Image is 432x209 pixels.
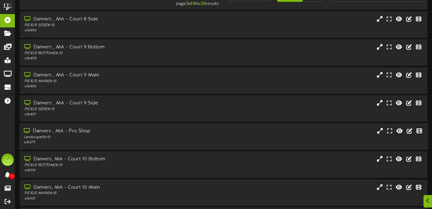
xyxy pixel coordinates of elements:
strong: 3 [186,1,188,6]
div: Danvers, MA - Court 10 Main [24,184,185,191]
strong: 34 [201,1,206,6]
div: PICKLR SIDE ( 16:9 ) [24,23,185,28]
div: # 16408 [24,56,185,61]
div: # 16407 [24,112,185,117]
div: CJ [2,154,14,166]
div: Danvers , MA - Court 9 Main [24,72,185,79]
div: PICKLR MAIN ( 16:9 ) [24,79,185,84]
span: 11 [9,173,15,179]
div: # 16379 [24,140,185,145]
div: PICKLR BOTTOM ( 16:9 ) [24,51,185,56]
div: # 16404 [24,28,185,33]
div: PICKLR MAIN ( 16:9 ) [24,191,185,196]
div: Danvers, MA - Court 10 Bottom [24,156,185,163]
div: PICKLR SIDE ( 16:9 ) [24,107,185,112]
strong: 4 [193,1,195,6]
div: # 16406 [24,84,185,89]
div: Danvers , MA - Pro Shop [24,128,185,135]
div: Danvers , MA - Court 9 Side [24,100,185,107]
div: Danvers , MA - Court 8 Side [24,16,185,23]
div: PICKLR BOTTOM ( 16:9 ) [24,163,185,168]
div: Landscape ( 16:9 ) [24,135,185,140]
div: Danvers , MA - Court 9 Bottom [24,44,185,51]
div: # 16914 [24,168,185,173]
div: # 16912 [24,196,185,201]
